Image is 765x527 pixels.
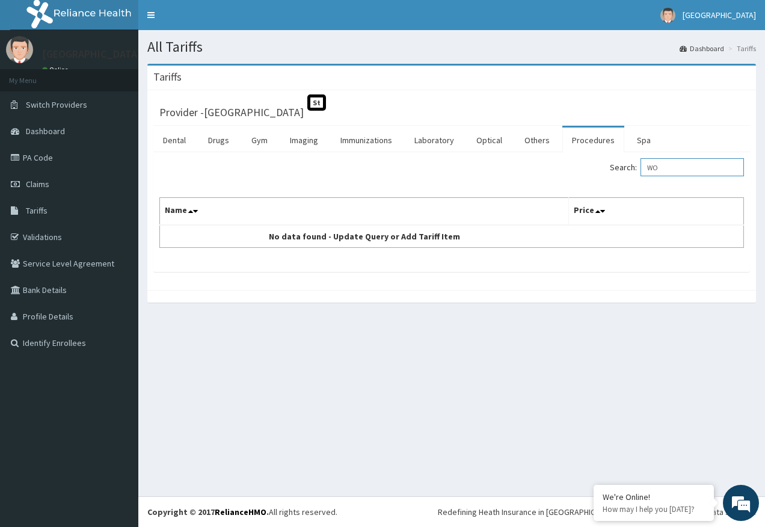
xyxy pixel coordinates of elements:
[26,99,87,110] span: Switch Providers
[159,107,304,118] h3: Provider - [GEOGRAPHIC_DATA]
[242,128,277,153] a: Gym
[568,198,743,226] th: Price
[725,43,756,54] li: Tariffs
[160,225,569,248] td: No data found - Update Query or Add Tariff Item
[6,36,33,63] img: User Image
[147,507,269,517] strong: Copyright © 2017 .
[153,128,195,153] a: Dental
[63,67,202,83] div: Chat with us now
[26,179,49,190] span: Claims
[280,128,328,153] a: Imaging
[147,39,756,55] h1: All Tariffs
[307,94,326,111] span: St
[26,205,48,216] span: Tariffs
[197,6,226,35] div: Minimize live chat window
[562,128,624,153] a: Procedures
[683,10,756,20] span: [GEOGRAPHIC_DATA]
[42,66,71,74] a: Online
[215,507,266,517] a: RelianceHMO
[680,43,724,54] a: Dashboard
[42,49,141,60] p: [GEOGRAPHIC_DATA]
[70,152,166,273] span: We're online!
[515,128,559,153] a: Others
[610,158,744,176] label: Search:
[641,158,744,176] input: Search:
[153,72,182,82] h3: Tariffs
[160,198,569,226] th: Name
[405,128,464,153] a: Laboratory
[138,496,765,527] footer: All rights reserved.
[198,128,239,153] a: Drugs
[603,492,705,502] div: We're Online!
[331,128,402,153] a: Immunizations
[627,128,660,153] a: Spa
[660,8,675,23] img: User Image
[26,126,65,137] span: Dashboard
[603,504,705,514] p: How may I help you today?
[438,506,756,518] div: Redefining Heath Insurance in [GEOGRAPHIC_DATA] using Telemedicine and Data Science!
[6,328,229,371] textarea: Type your message and hit 'Enter'
[467,128,512,153] a: Optical
[22,60,49,90] img: d_794563401_company_1708531726252_794563401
